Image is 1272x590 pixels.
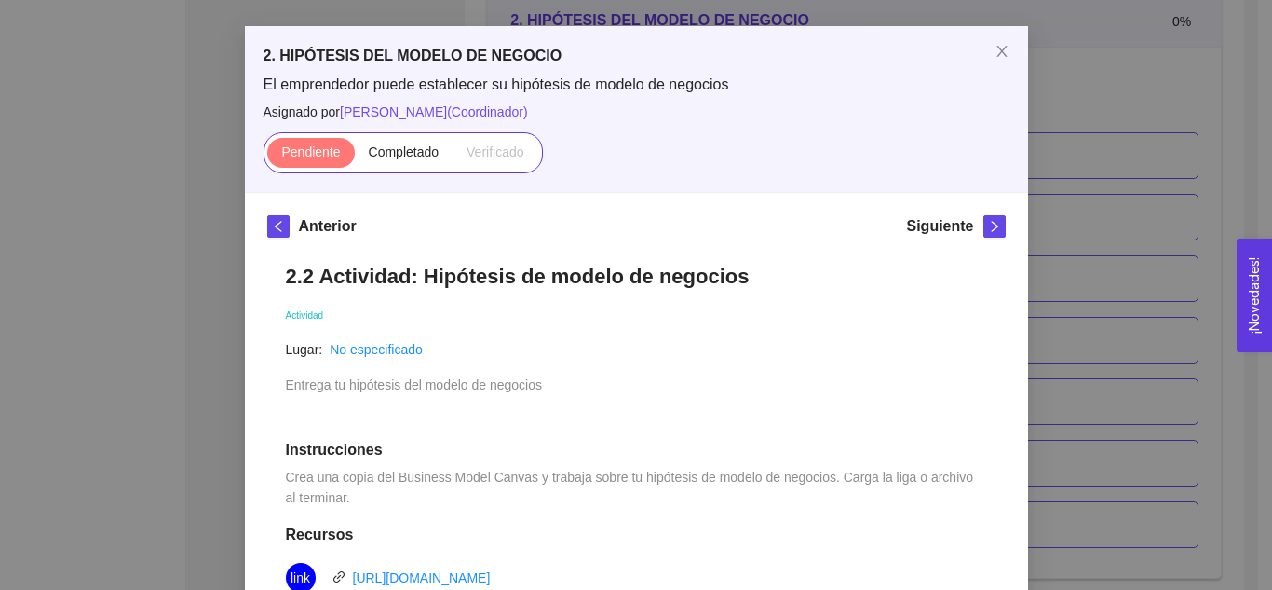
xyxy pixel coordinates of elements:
[369,144,440,159] span: Completado
[264,102,1009,122] span: Asignado por
[983,215,1006,238] button: right
[906,215,973,238] h5: Siguiente
[281,144,340,159] span: Pendiente
[286,264,987,289] h1: 2.2 Actividad: Hipótesis de modelo de negocios
[984,220,1005,233] span: right
[353,570,491,585] a: [URL][DOMAIN_NAME]
[976,26,1028,78] button: Close
[286,339,323,360] article: Lugar:
[286,310,324,321] span: Actividad
[340,104,528,119] span: [PERSON_NAME] ( Coordinador )
[1237,239,1272,352] button: Open Feedback Widget
[286,441,987,460] h1: Instrucciones
[267,215,290,238] button: left
[330,342,423,357] a: No especificado
[286,377,543,392] span: Entrega tu hipótesis del modelo de negocios
[286,526,987,544] h1: Recursos
[332,570,345,583] span: link
[467,144,523,159] span: Verificado
[264,75,1009,95] span: El emprendedor puede establecer su hipótesis de modelo de negocios
[268,220,289,233] span: left
[264,45,1009,67] h5: 2. HIPÓTESIS DEL MODELO DE NEGOCIO
[286,470,977,505] span: Crea una copia del Business Model Canvas y trabaja sobre tu hipótesis de modelo de negocios. Carg...
[995,44,1009,59] span: close
[299,215,357,238] h5: Anterior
